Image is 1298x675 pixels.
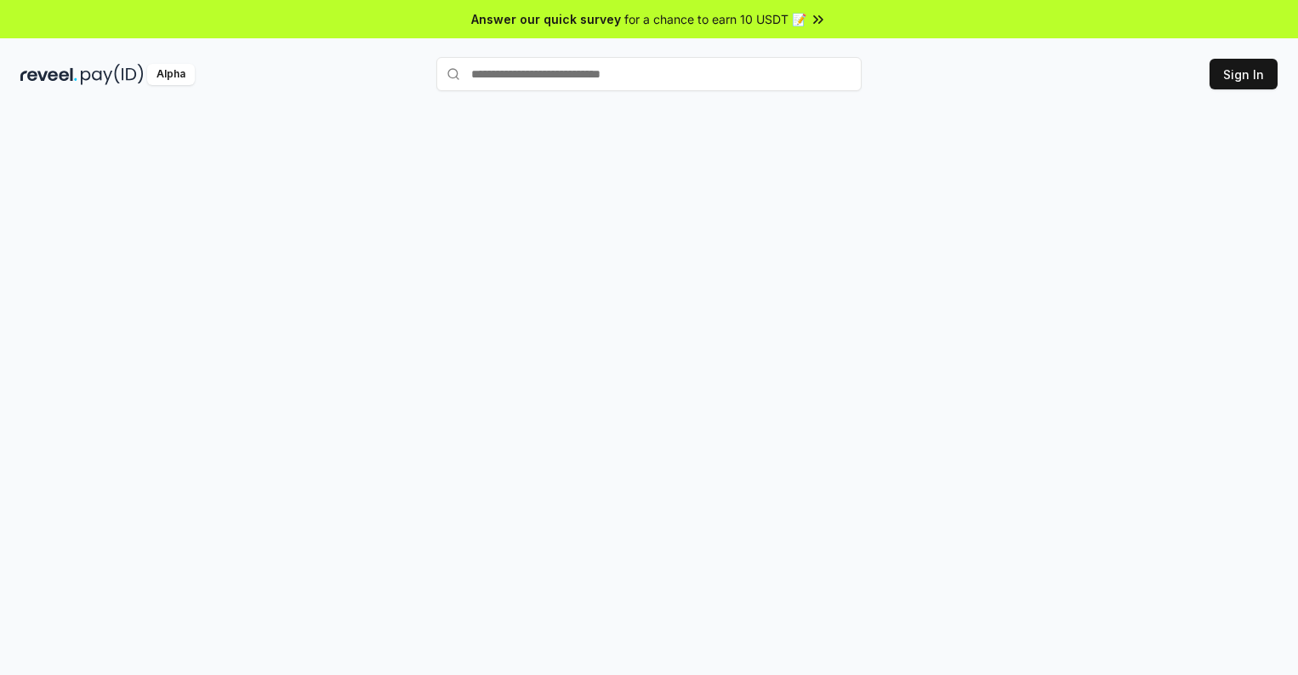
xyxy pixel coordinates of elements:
[81,64,144,85] img: pay_id
[471,10,621,28] span: Answer our quick survey
[624,10,806,28] span: for a chance to earn 10 USDT 📝
[147,64,195,85] div: Alpha
[20,64,77,85] img: reveel_dark
[1210,59,1278,89] button: Sign In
